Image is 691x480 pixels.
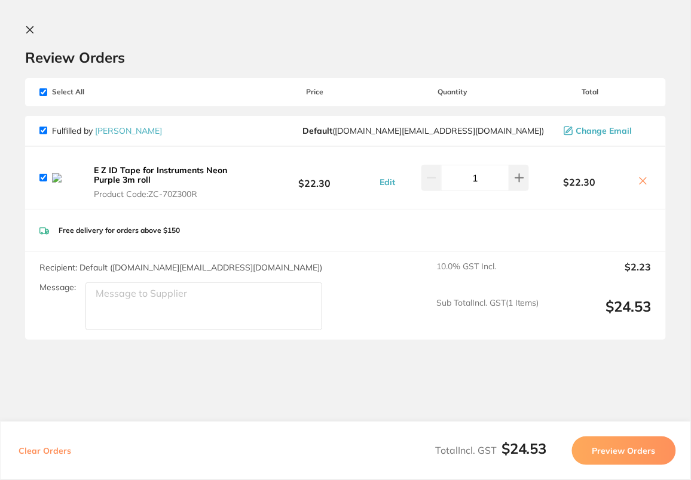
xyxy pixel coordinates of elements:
button: Edit [376,177,399,187]
span: Product Code: ZC-70Z300R [94,189,250,199]
span: Recipient: Default ( [DOMAIN_NAME][EMAIL_ADDRESS][DOMAIN_NAME] ) [39,262,322,273]
span: customer.care@henryschein.com.au [302,126,545,136]
b: $22.30 [253,167,376,189]
span: Price [253,88,376,96]
output: $24.53 [549,298,652,331]
p: Fulfilled by [52,126,162,136]
span: Change Email [576,126,632,136]
span: Select All [39,88,159,96]
b: $22.30 [529,177,630,187]
h2: Review Orders [25,48,666,66]
label: Message: [39,282,76,293]
b: E Z ID Tape for Instruments Neon Purple 3m roll [94,165,227,185]
span: Total [529,88,652,96]
a: [PERSON_NAME] [95,125,162,136]
span: Sub Total Incl. GST ( 1 Items) [436,298,539,331]
span: Quantity [376,88,529,96]
img: NHdlNTJjbw [52,173,81,183]
button: Preview Orders [572,436,676,465]
b: Default [302,125,332,136]
button: Change Email [560,125,652,136]
p: Free delivery for orders above $150 [59,226,180,235]
span: 10.0 % GST Incl. [436,261,539,288]
button: E Z ID Tape for Instruments Neon Purple 3m roll Product Code:ZC-70Z300R [90,165,253,199]
b: $24.53 [502,439,547,457]
button: Clear Orders [15,436,75,465]
span: Total Incl. GST [435,444,547,456]
output: $2.23 [549,261,652,288]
